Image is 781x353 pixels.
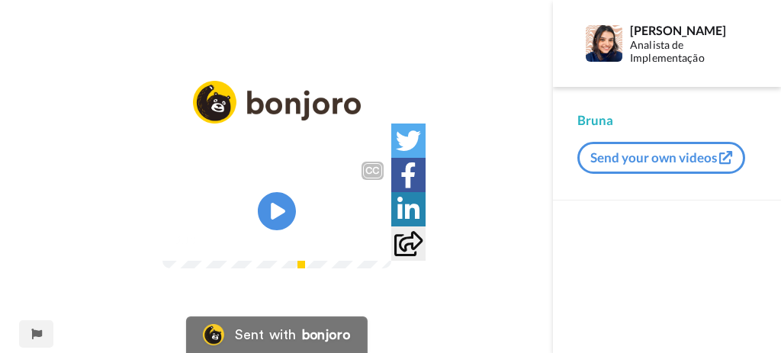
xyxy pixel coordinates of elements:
div: Sent with [235,328,296,342]
img: Full screen [362,232,378,247]
span: / [203,230,208,249]
span: 3:14 [173,230,200,249]
div: bonjoro [302,328,351,342]
img: Profile Image [586,25,622,62]
div: CC [363,163,382,178]
div: Bruna [577,111,757,130]
img: Bonjoro Logo [203,324,224,345]
span: 3:14 [211,230,238,249]
a: Bonjoro LogoSent withbonjoro [186,316,368,353]
div: Analista de Implementação [630,39,756,65]
button: Send your own videos [577,142,745,174]
img: logo_full.png [193,81,361,124]
div: [PERSON_NAME] [630,23,756,37]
